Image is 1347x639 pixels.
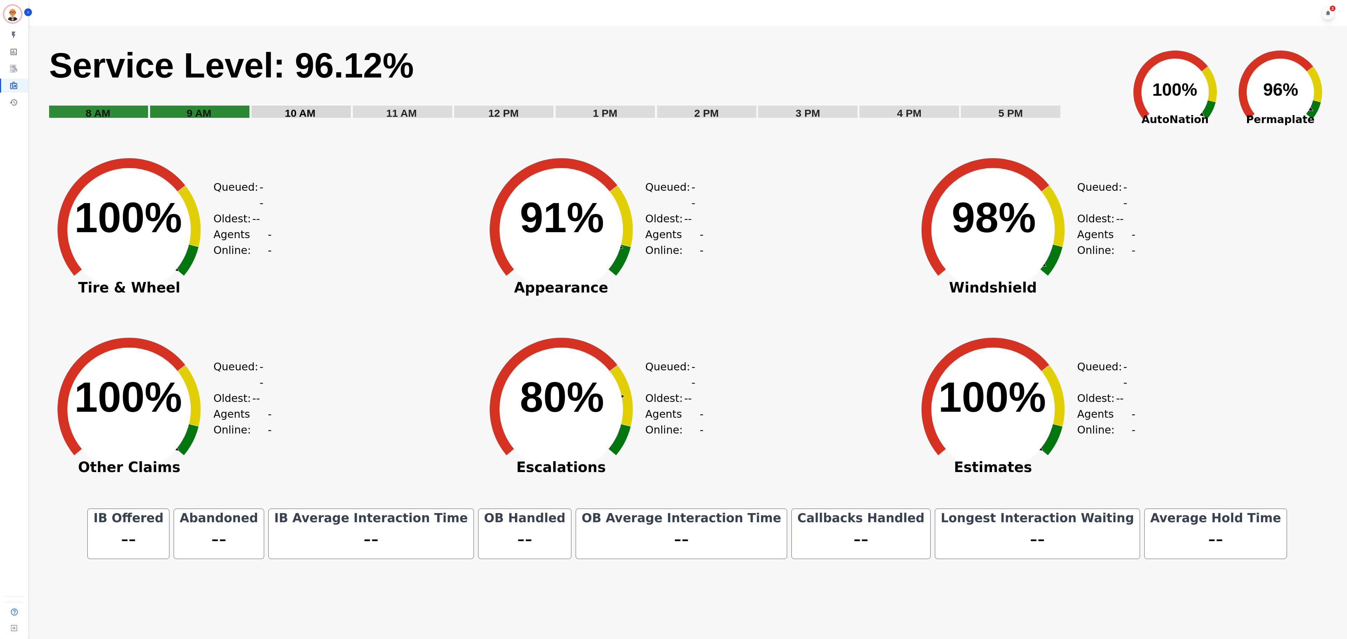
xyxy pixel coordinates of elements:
div: Agents Online: [645,227,705,258]
span: -- [268,227,273,258]
span: -- [684,211,692,227]
div: Queued: [645,359,698,390]
div: Agents Online: [213,227,273,258]
text: 100% [1152,80,1197,100]
div: Oldest: [1077,211,1130,227]
text: 96% [1263,80,1298,100]
div: IB Offered [92,513,165,523]
div: Oldest: [645,390,698,406]
span: Permaplate [1228,112,1333,127]
div: Oldest: [213,390,266,406]
span: -- [1132,406,1137,438]
span: -- [691,179,698,211]
div: Abandoned [178,513,259,523]
text: 91% [520,194,604,241]
span: AutoNation [1122,112,1228,127]
img: Bordered avatar [4,6,21,22]
div: IB Average Interaction Time [273,513,469,523]
text: 11 AM [386,107,417,119]
div: -- [796,523,926,554]
span: -- [268,406,273,438]
text: 10 AM [285,107,315,119]
div: -- [939,523,1135,554]
span: -- [1132,227,1137,258]
div: -- [178,523,259,554]
div: Agents Online: [1077,406,1137,438]
text: 8 AM [86,107,110,119]
span: -- [260,359,266,390]
div: Callbacks Handled [796,513,926,523]
div: Queued: [213,359,266,390]
div: Agents Online: [1077,227,1137,258]
div: Oldest: [1077,390,1130,406]
span: Escalations [474,464,649,471]
text: 100% [74,374,182,421]
span: -- [1124,179,1130,211]
text: 9 AM [187,107,212,119]
span: -- [260,179,266,211]
div: -- [483,523,567,554]
text: 80% [520,374,604,421]
text: Service Level: 96.12% [49,46,414,85]
text: 1 PM [593,107,617,119]
div: -- [580,523,783,554]
span: -- [1116,390,1124,406]
div: -- [1149,523,1282,554]
div: Queued: [1077,359,1130,390]
span: Appearance [474,284,649,291]
div: -- [92,523,165,554]
span: Windshield [905,284,1081,291]
div: Oldest: [645,211,698,227]
div: OB Average Interaction Time [580,513,783,523]
text: 4 PM [897,107,922,119]
span: Tire & Wheel [41,284,217,291]
text: 2 PM [694,107,719,119]
span: -- [700,227,705,258]
span: -- [684,390,692,406]
div: Queued: [645,179,698,211]
div: Agents Online: [645,406,705,438]
div: Agents Online: [213,406,273,438]
div: 3 [1330,6,1335,11]
span: -- [700,406,705,438]
text: 100% [74,194,182,241]
div: Longest Interaction Waiting [939,513,1135,523]
div: Queued: [1077,179,1130,211]
text: 5 PM [998,107,1023,119]
span: -- [1116,211,1124,227]
div: Oldest: [213,211,266,227]
span: -- [252,211,260,227]
div: Average Hold Time [1149,513,1282,523]
span: -- [252,390,260,406]
svg: Service Level: 0% [48,44,1118,130]
text: 12 PM [488,107,519,119]
span: -- [691,359,698,390]
div: -- [273,523,469,554]
span: Estimates [905,464,1081,471]
div: OB Handled [483,513,567,523]
div: Queued: [213,179,266,211]
text: 3 PM [796,107,820,119]
text: 98% [952,194,1036,241]
text: 100% [938,374,1046,421]
span: Other Claims [41,464,217,471]
span: -- [1124,359,1130,390]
